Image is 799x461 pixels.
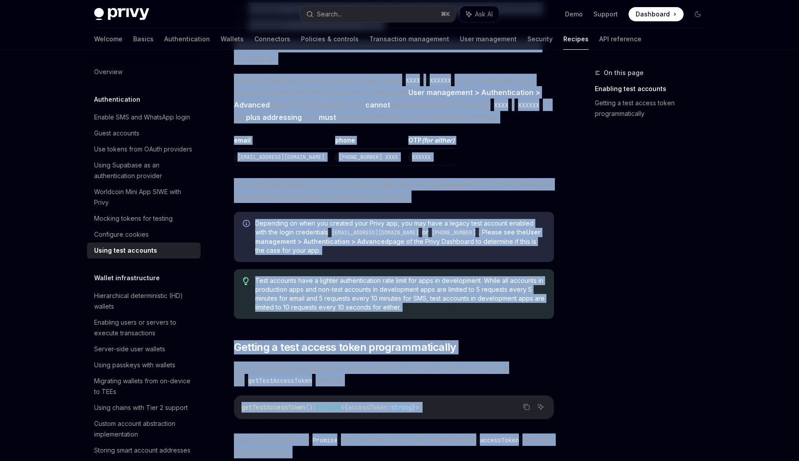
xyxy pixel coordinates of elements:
div: Enable SMS and WhatsApp login [94,112,190,123]
div: Guest accounts [94,128,139,139]
a: API reference [599,28,641,50]
a: Security [527,28,553,50]
a: Policies & controls [301,28,359,50]
a: Using passkeys with wallets [87,357,201,373]
span: You can programmatically get an access token for your app’s test account using the method: [234,362,554,386]
a: Support [593,10,618,19]
span: getTestAccessToken [241,403,305,411]
img: dark logo [94,8,149,20]
th: OTP [405,136,455,149]
div: Configure cookies [94,229,149,240]
svg: Tip [243,277,249,285]
a: Enabling test accounts [595,82,712,96]
span: > [415,403,419,411]
button: Copy the contents from the code block [521,401,532,413]
div: Use tokens from OAuth providers [94,144,192,155]
button: Search...⌘K [300,6,455,22]
div: Custom account abstraction implementation [94,418,195,440]
a: Transaction management [369,28,449,50]
span: Test accounts have a lighter authentication rate limit for apps in development. While all account... [255,276,545,312]
a: Basics [133,28,154,50]
div: Using test accounts [94,245,157,256]
span: Depending on when you created your Privy app, you may have a legacy test account enabled with the... [255,219,545,255]
span: ⌘ K [441,11,450,18]
a: Getting a test access token programmatically [595,96,712,121]
a: Using test accounts [87,242,201,258]
a: Demo [565,10,583,19]
a: Enable SMS and WhatsApp login [87,109,201,125]
span: Once enabled, you will see the login credentials for your test account that you can use for your ... [234,40,554,65]
a: Guest accounts [87,125,201,141]
svg: Info [243,220,252,229]
a: Recipes [563,28,589,50]
code: [EMAIL_ADDRESS][DOMAIN_NAME] [234,153,328,162]
div: Using chains with Tier 2 support [94,402,188,413]
a: User management [460,28,517,50]
div: Enabling users or servers to execute transactions [94,317,195,338]
span: This method returns a that resolves to an object containing the string for the test account. [234,433,554,458]
h5: Wallet infrastructure [94,273,160,283]
div: Hierarchical deterministic (HD) wallets [94,290,195,312]
span: Promise [316,403,341,411]
div: Mocking tokens for testing [94,213,173,224]
div: Search... [317,9,342,20]
span: string [391,403,412,411]
div: Migrating wallets from on-device to TEEs [94,376,195,397]
span: Getting a test access token programmatically [234,340,456,354]
code: accessToken [476,435,522,445]
th: phone [332,136,405,149]
a: Configure cookies [87,227,201,242]
a: Mocking tokens for testing [87,211,201,227]
span: { [344,403,348,411]
a: Hierarchical deterministic (HD) wallets [87,288,201,314]
code: XXXX [402,76,423,85]
button: Toggle dark mode [691,7,705,21]
code: XXXXXX [514,100,543,110]
span: Dashboard [636,10,670,19]
code: [PHONE_NUMBER] XXXX [335,153,401,162]
a: Using Supabase as an authentication provider [87,157,201,184]
th: email [234,136,332,149]
div: Overview [94,67,123,77]
div: Storing smart account addresses [94,445,190,456]
a: plus addressing [246,113,302,122]
a: Server-side user wallets [87,341,201,357]
h5: Authentication [94,94,140,105]
span: Once enabled, a test user can log into your app with the provided email or phone number and the p... [234,178,554,203]
a: Custom account abstraction implementation [87,416,201,442]
span: On this page [604,68,644,78]
div: Worldcoin Mini App SIWE with Privy [94,187,195,208]
a: Enabling users or servers to execute transactions [87,314,201,341]
a: Authentication [164,28,210,50]
code: [EMAIL_ADDRESS][DOMAIN_NAME] [328,228,422,237]
a: Worldcoin Mini App SIWE with Privy [87,184,201,211]
a: Use tokens from OAuth providers [87,141,201,157]
div: Using Supabase as an authentication provider [94,160,195,181]
span: All test credentials follow the same format, where / in the credentials below should be substitut... [234,74,554,123]
a: Storing smart account addresses [87,442,201,458]
a: Wallets [221,28,244,50]
code: Promise [309,435,341,445]
button: Ask AI [460,6,499,22]
code: [PHONE_NUMBER] [428,228,479,237]
em: (for either) [422,136,455,144]
a: Dashboard [629,7,684,21]
a: Welcome [94,28,123,50]
span: Ask AI [475,10,493,19]
span: accessToken [348,403,387,411]
span: : [387,403,391,411]
button: Ask AI [535,401,546,413]
span: (): [305,403,316,411]
div: Server-side user wallets [94,344,165,354]
code: XXXX [490,100,512,110]
a: Migrating wallets from on-device to TEEs [87,373,201,400]
code: XXXXXX [408,153,434,162]
strong: cannot [365,100,390,109]
code: getTestAccessToken [245,376,316,385]
strong: must [319,113,336,122]
span: < [341,403,344,411]
span: } [412,403,415,411]
a: Using chains with Tier 2 support [87,400,201,416]
code: XXXXXX [426,76,455,85]
a: Connectors [254,28,290,50]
